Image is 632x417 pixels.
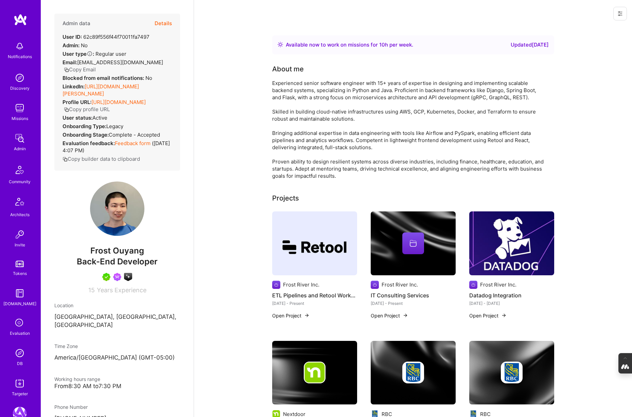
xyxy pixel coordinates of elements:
[63,140,115,146] strong: Evaluation feedback:
[501,362,523,383] img: Company logo
[371,211,456,275] img: cover
[501,313,507,318] img: arrow-right
[63,34,82,40] strong: User ID:
[371,291,456,300] h4: IT Consulting Services
[9,178,31,185] div: Community
[54,302,180,309] div: Location
[63,42,88,49] div: No
[469,300,554,307] div: [DATE] - [DATE]
[97,286,146,294] span: Years Experience
[10,330,30,337] div: Evaluation
[13,228,27,241] img: Invite
[278,42,283,47] img: Availability
[469,291,554,300] h4: Datadog Integration
[54,246,180,256] span: Frost Ouyang
[64,107,69,112] i: icon Copy
[272,281,280,289] img: Company logo
[77,257,158,266] span: Back-End Developer
[63,157,68,162] i: icon Copy
[371,312,408,319] button: Open Project
[63,33,150,40] div: 62c89f556f44f70011fa7497
[113,273,121,281] img: Been on Mission
[87,51,93,57] i: Help
[12,162,28,178] img: Community
[109,132,160,138] span: Complete - Accepted
[88,286,95,294] span: 15
[13,101,27,115] img: teamwork
[54,404,88,410] span: Phone Number
[63,123,106,129] strong: Onboarding Type:
[63,50,126,57] div: Regular user
[14,14,27,26] img: logo
[480,281,516,288] div: Frost River Inc.
[54,343,78,349] span: Time Zone
[304,362,326,383] img: Company logo
[64,67,69,72] i: icon Copy
[511,41,549,49] div: Updated [DATE]
[371,300,456,307] div: [DATE] - Present
[286,41,413,49] div: Available now to work on missions for h per week .
[403,313,408,318] img: arrow-right
[63,155,140,162] button: Copy builder data to clipboard
[3,300,36,307] div: [DOMAIN_NAME]
[304,313,310,318] img: arrow-right
[272,80,544,179] div: Experienced senior software engineer with 15+ years of expertise in designing and implementing sc...
[8,53,32,60] div: Notifications
[17,360,23,367] div: DB
[63,99,91,105] strong: Profile URL:
[54,383,180,390] div: From 8:30 AM to 7:30 PM
[155,14,172,33] button: Details
[63,83,139,97] a: [URL][DOMAIN_NAME][PERSON_NAME]
[16,261,24,267] img: tokens
[283,281,319,288] div: Frost River Inc.
[13,317,26,330] i: icon SelectionTeam
[272,211,357,275] img: ETL Pipelines and Retool Workflow
[469,341,554,405] img: cover
[272,193,299,203] div: Projects
[469,312,507,319] button: Open Project
[10,85,30,92] div: Discovery
[12,195,28,211] img: Architects
[272,64,304,74] div: About me
[124,273,132,281] img: A.I. guild
[469,211,554,275] img: Datadog Integration
[13,132,27,145] img: admin teamwork
[272,300,357,307] div: [DATE] - Present
[77,59,163,66] span: [EMAIL_ADDRESS][DOMAIN_NAME]
[63,20,90,27] h4: Admin data
[272,291,357,300] h4: ETL Pipelines and Retool Workflow
[379,41,385,48] span: 10
[469,281,477,289] img: Company logo
[13,71,27,85] img: discovery
[13,346,27,360] img: Admin Search
[14,145,26,152] div: Admin
[63,74,152,82] div: No
[115,140,151,146] a: Feedback form
[92,115,107,121] span: Active
[64,66,96,73] button: Copy Email
[12,390,28,397] div: Targeter
[371,281,379,289] img: Company logo
[272,312,310,319] button: Open Project
[91,99,146,105] a: [URL][DOMAIN_NAME]
[64,106,110,113] button: Copy profile URL
[402,362,424,383] img: Company logo
[63,42,80,49] strong: Admin:
[90,181,144,236] img: User Avatar
[63,140,172,154] div: ( [DATE] 4:07 PM )
[63,51,94,57] strong: User type :
[54,313,180,329] p: [GEOGRAPHIC_DATA], [GEOGRAPHIC_DATA], [GEOGRAPHIC_DATA]
[63,115,92,121] strong: User status:
[15,241,25,248] div: Invite
[10,211,30,218] div: Architects
[54,376,100,382] span: Working hours range
[54,354,180,362] p: America/[GEOGRAPHIC_DATA] (GMT-05:00 )
[12,115,28,122] div: Missions
[371,341,456,405] img: cover
[13,270,27,277] div: Tokens
[106,123,123,129] span: legacy
[13,286,27,300] img: guide book
[13,377,27,390] img: Skill Targeter
[382,281,418,288] div: Frost River Inc.
[63,59,77,66] strong: Email:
